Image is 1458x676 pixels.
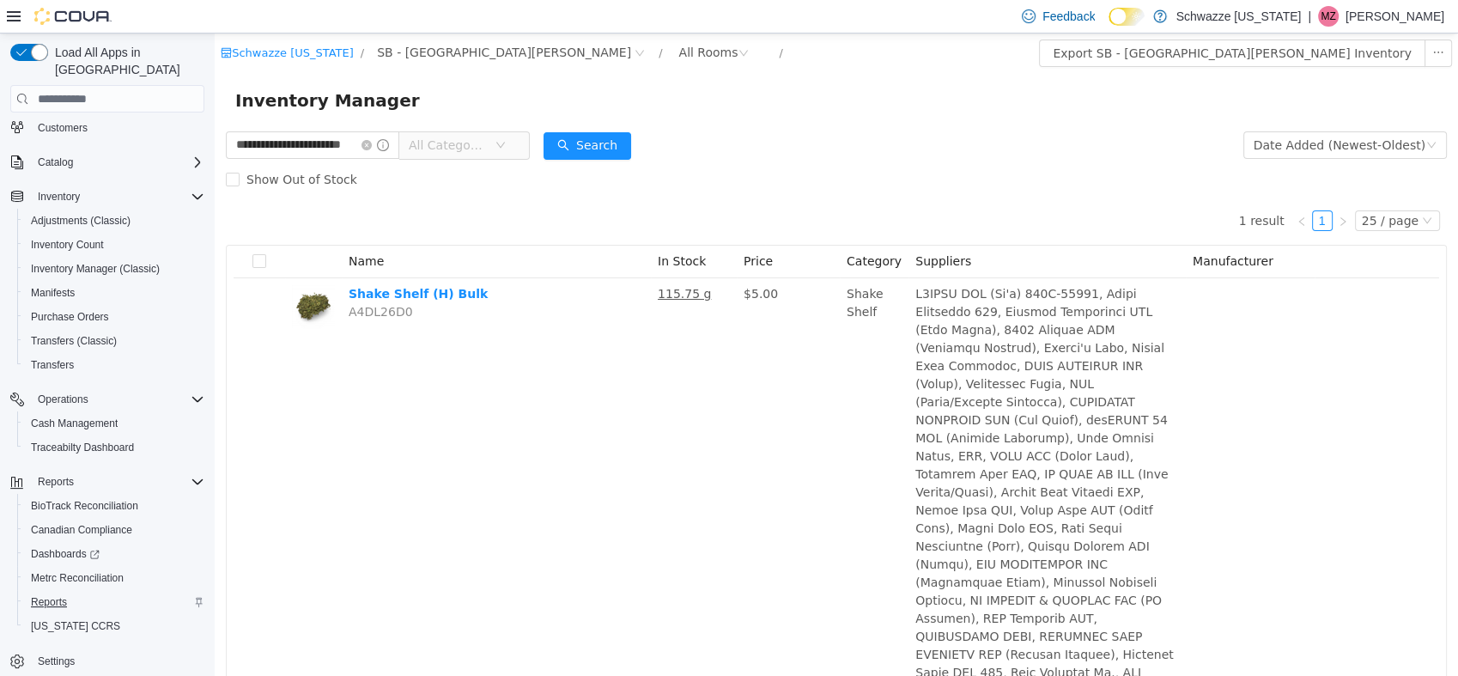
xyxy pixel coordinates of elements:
a: Inventory Count [24,234,111,255]
a: Adjustments (Classic) [24,210,137,231]
span: Transfers (Classic) [24,331,204,351]
a: Dashboards [17,542,211,566]
a: Manifests [24,283,82,303]
button: Metrc Reconciliation [17,566,211,590]
a: Canadian Compliance [24,520,139,540]
span: Cash Management [31,417,118,430]
a: Transfers [24,355,81,375]
button: Reports [3,470,211,494]
span: Reports [38,475,74,489]
span: Manifests [24,283,204,303]
span: Catalog [38,155,73,169]
span: Category [632,221,687,234]
span: Purchase Orders [24,307,204,327]
span: Price [529,221,558,234]
span: Metrc Reconciliation [31,571,124,585]
span: Transfers [24,355,204,375]
a: Dashboards [24,544,106,564]
button: Inventory Count [17,233,211,257]
span: Adjustments (Classic) [24,210,204,231]
button: Adjustments (Classic) [17,209,211,233]
a: Settings [31,651,82,672]
span: All Categories [194,103,272,120]
i: icon: right [1123,183,1133,193]
button: Inventory Manager (Classic) [17,257,211,281]
button: Purchase Orders [17,305,211,329]
button: Reports [31,472,81,492]
button: Cash Management [17,411,211,435]
span: Inventory Manager [21,53,216,81]
input: Dark Mode [1109,8,1145,26]
button: Settings [3,649,211,673]
a: Transfers (Classic) [24,331,124,351]
button: Reports [17,590,211,614]
button: Inventory [31,186,87,207]
span: Manifests [31,286,75,300]
span: Operations [38,393,88,406]
span: Washington CCRS [24,616,204,636]
span: Show Out of Stock [25,139,149,153]
button: [US_STATE] CCRS [17,614,211,638]
span: Inventory Manager (Classic) [24,259,204,279]
a: icon: shopSchwazze [US_STATE] [6,13,139,26]
span: Settings [31,650,204,672]
button: Customers [3,115,211,140]
li: 1 [1097,177,1118,198]
a: Traceabilty Dashboard [24,437,141,458]
p: Schwazze [US_STATE] [1176,6,1301,27]
span: Dashboards [31,547,100,561]
span: Load All Apps in [GEOGRAPHIC_DATA] [48,44,204,78]
div: All Rooms [464,6,523,32]
span: Traceabilty Dashboard [24,437,204,458]
span: Inventory Manager (Classic) [31,262,160,276]
span: / [146,13,149,26]
span: Canadian Compliance [31,523,132,537]
button: BioTrack Reconciliation [17,494,211,518]
u: 115.75 g [443,253,496,267]
p: | [1308,6,1311,27]
button: icon: ellipsis [1210,6,1237,33]
span: Metrc Reconciliation [24,568,204,588]
span: Reports [31,472,204,492]
span: Inventory Count [31,238,104,252]
span: Purchase Orders [31,310,109,324]
a: Reports [24,592,74,612]
span: MZ [1321,6,1335,27]
span: / [564,13,568,26]
a: 1 [1098,178,1117,197]
span: / [444,13,447,26]
span: Suppliers [701,221,756,234]
span: Customers [31,117,204,138]
span: Settings [38,655,75,668]
span: Traceabilty Dashboard [31,441,134,454]
button: Transfers [17,353,211,377]
span: Operations [31,389,204,410]
button: Operations [3,387,211,411]
a: Shake Shelf (H) Bulk [134,253,273,267]
span: BioTrack Reconciliation [24,496,204,516]
span: Dark Mode [1109,26,1109,27]
div: Date Added (Newest-Oldest) [1039,99,1211,125]
span: Canadian Compliance [24,520,204,540]
span: BioTrack Reconciliation [31,499,138,513]
div: Michael Zink [1318,6,1339,27]
span: Name [134,221,169,234]
span: [US_STATE] CCRS [31,619,120,633]
button: Transfers (Classic) [17,329,211,353]
span: Transfers (Classic) [31,334,117,348]
div: 25 / page [1147,178,1204,197]
span: Transfers [31,358,74,372]
i: icon: left [1082,183,1092,193]
span: Cash Management [24,413,204,434]
button: icon: searchSearch [329,99,416,126]
span: SB - Fort Collins [162,9,416,28]
button: Operations [31,389,95,410]
span: Customers [38,121,88,135]
span: Inventory [31,186,204,207]
i: icon: down [1212,107,1222,119]
li: Previous Page [1077,177,1097,198]
span: Reports [24,592,204,612]
p: [PERSON_NAME] [1346,6,1444,27]
i: icon: close-circle [147,107,157,117]
button: Traceabilty Dashboard [17,435,211,460]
